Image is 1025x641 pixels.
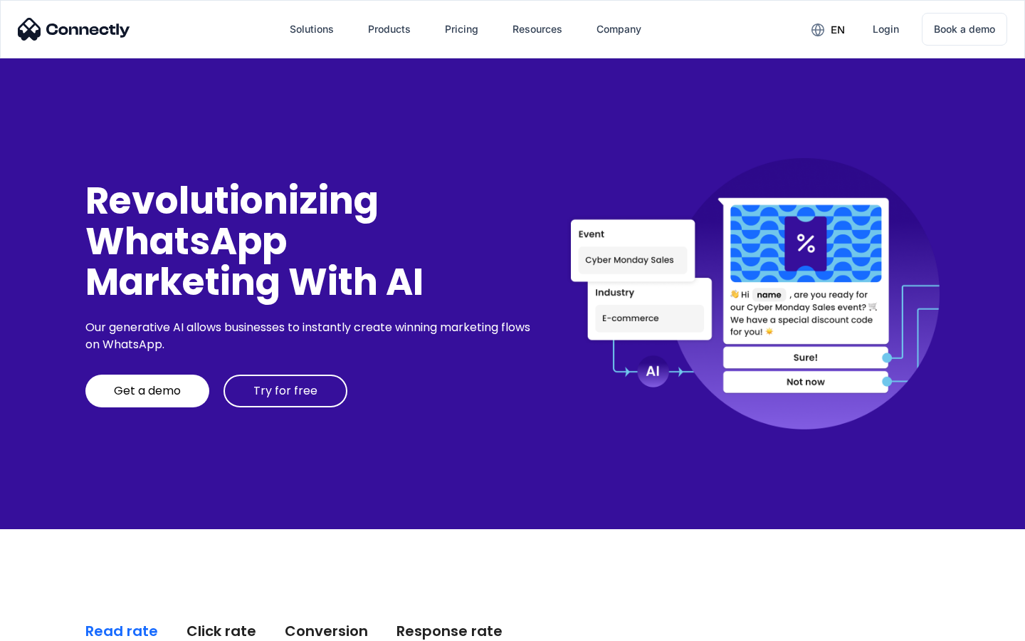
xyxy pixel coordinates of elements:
a: Book a demo [922,13,1007,46]
a: Try for free [224,375,347,407]
div: Click rate [186,621,256,641]
div: Solutions [290,19,334,39]
div: Read rate [85,621,158,641]
a: Get a demo [85,375,209,407]
a: Pricing [433,12,490,46]
div: Products [368,19,411,39]
div: Our generative AI allows businesses to instantly create winning marketing flows on WhatsApp. [85,319,535,353]
div: Conversion [285,621,368,641]
div: Company [596,19,641,39]
div: Resources [512,19,562,39]
div: Get a demo [114,384,181,398]
div: Pricing [445,19,478,39]
div: en [831,20,845,40]
img: Connectly Logo [18,18,130,41]
div: Revolutionizing WhatsApp Marketing With AI [85,180,535,303]
div: Login [873,19,899,39]
a: Login [861,12,910,46]
div: Try for free [253,384,317,398]
div: Response rate [396,621,503,641]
